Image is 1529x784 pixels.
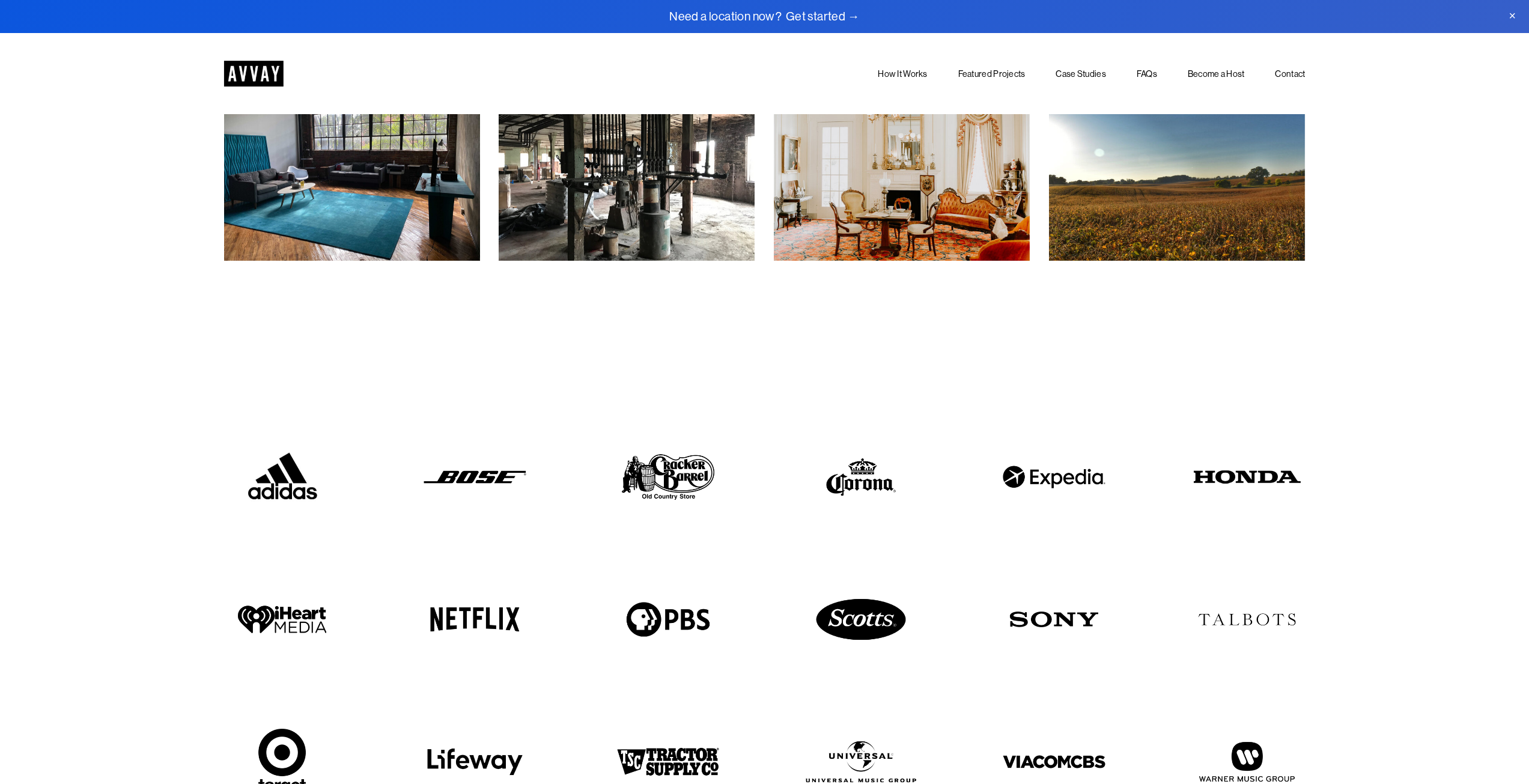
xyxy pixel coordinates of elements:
[958,67,1026,82] a: Featured Projects
[224,444,341,510] img: adidas.jpg
[224,61,284,87] img: AVVAY - The First Nationwide Location Scouting Co.
[610,444,726,510] img: cb.png
[499,68,755,261] img: 5.jpeg
[1049,68,1305,261] img: 10.jpeg
[996,586,1112,652] img: sony.png
[996,444,1112,510] img: expedia.png
[417,444,533,510] img: bose.png
[1056,67,1105,82] a: Case Studies
[803,586,919,652] img: scotts.png
[774,68,1030,261] img: 13.jpg
[803,444,919,510] img: corona.png
[1189,586,1306,652] img: talbots.png
[1189,444,1306,510] img: honda.png
[610,586,726,652] img: pbs.png
[1275,67,1305,82] a: Contact
[1137,67,1157,82] a: FAQs
[224,586,341,652] img: i-heart-media.png
[417,586,533,652] img: netflix.png
[878,67,927,82] a: How It Works
[1188,67,1245,82] a: Become a Host
[224,68,480,261] img: 11.jpg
